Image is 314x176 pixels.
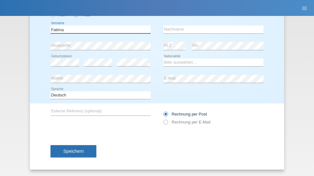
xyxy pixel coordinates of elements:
[51,145,96,157] button: Speichern
[163,112,207,116] label: Rechnung per Post
[163,120,167,128] input: Rechnung per E-Mail
[301,5,308,11] i: menu
[298,6,311,10] a: menu
[163,112,167,120] input: Rechnung per Post
[163,120,210,124] label: Rechnung per E-Mail
[63,149,84,154] span: Speichern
